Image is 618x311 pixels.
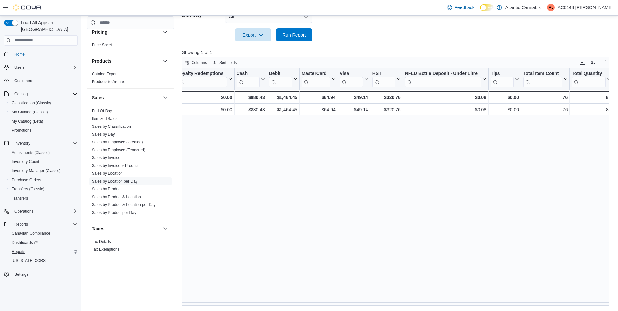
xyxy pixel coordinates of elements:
span: Inventory Count [9,158,78,166]
div: $1,464.45 [269,94,297,101]
span: Reports [12,249,25,254]
a: [US_STATE] CCRS [9,257,48,265]
span: Home [14,52,25,57]
a: End Of Day [92,109,112,113]
button: Tips [491,70,519,87]
button: Cash [236,70,265,87]
button: Promotions [7,126,80,135]
a: Catalog Export [92,72,118,76]
span: Sort fields [219,60,237,65]
span: Reports [12,220,78,228]
div: $320.76 [372,94,401,101]
button: Pricing [92,29,160,35]
button: Settings [1,269,80,279]
a: Products to Archive [92,80,125,84]
div: $0.08 [405,94,486,101]
div: Debit [269,70,292,77]
div: Taxes [87,238,174,256]
button: Users [1,63,80,72]
button: Operations [12,207,36,215]
a: Sales by Product per Day [92,210,136,215]
span: Canadian Compliance [9,230,78,237]
a: Home [12,51,27,58]
button: Total Quantity [572,70,611,87]
span: Promotions [12,128,32,133]
a: Inventory Manager (Classic) [9,167,63,175]
div: Sales [87,107,174,219]
button: Purchase Orders [7,175,80,185]
a: Sales by Day [92,132,115,137]
span: Sales by Product [92,186,122,192]
a: Reports [9,248,28,256]
div: $0.00 [177,94,232,101]
div: Debit [269,70,292,87]
a: Dashboards [9,239,40,246]
p: Atlantic Cannabis [505,4,541,11]
button: Classification (Classic) [7,98,80,108]
button: My Catalog (Beta) [7,117,80,126]
span: Sales by Product & Location [92,194,141,200]
div: $64.94 [301,94,335,101]
button: Reports [12,220,31,228]
span: Reports [14,222,28,227]
button: Keyboard shortcuts [579,59,586,67]
button: Customers [1,76,80,85]
span: Catalog [12,90,78,98]
button: Taxes [92,225,160,232]
button: Transfers [7,194,80,203]
a: Inventory Count [9,158,42,166]
span: Purchase Orders [9,176,78,184]
a: Adjustments (Classic) [9,149,52,156]
div: $49.14 [340,106,368,113]
span: Settings [14,272,28,277]
a: Sales by Classification [92,124,131,129]
button: Transfers (Classic) [7,185,80,194]
span: Adjustments (Classic) [12,150,50,155]
p: | [543,4,545,11]
button: Taxes [161,225,169,232]
span: Users [14,65,24,70]
div: MasterCard [301,70,330,87]
span: Operations [12,207,78,215]
a: My Catalog (Beta) [9,117,46,125]
button: Display options [589,59,597,67]
a: My Catalog (Classic) [9,108,50,116]
button: Reports [1,220,80,229]
button: Loyalty Redemptions [177,70,232,87]
span: My Catalog (Beta) [9,117,78,125]
span: Reports [9,248,78,256]
a: Tax Details [92,239,111,244]
span: Inventory [12,140,78,147]
button: NFLD Bottle Deposit - Under Litre [405,70,486,87]
a: Tax Exemptions [92,247,120,252]
span: Export [239,28,267,41]
span: Sales by Product & Location per Day [92,202,156,207]
input: Dark Mode [480,4,494,11]
div: Tips [491,70,514,87]
button: Export [235,28,271,41]
span: Catalog [14,91,28,96]
div: Loyalty Redemptions [177,70,227,77]
span: My Catalog (Classic) [12,110,48,115]
div: Pricing [87,41,174,52]
button: Sales [161,94,169,102]
a: Canadian Compliance [9,230,53,237]
div: Loyalty Redemptions [177,70,227,87]
span: My Catalog (Classic) [9,108,78,116]
span: Sales by Location per Day [92,179,137,184]
span: Classification (Classic) [9,99,78,107]
a: Sales by Invoice & Product [92,163,138,168]
span: Operations [14,209,34,214]
img: Cova [13,4,42,11]
a: Sales by Location per Day [92,179,137,184]
span: Adjustments (Classic) [9,149,78,156]
span: Promotions [9,126,78,134]
div: $320.76 [372,106,401,113]
span: Sales by Day [92,132,115,137]
div: MasterCard [301,70,330,77]
div: Total Item Count [523,70,562,87]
